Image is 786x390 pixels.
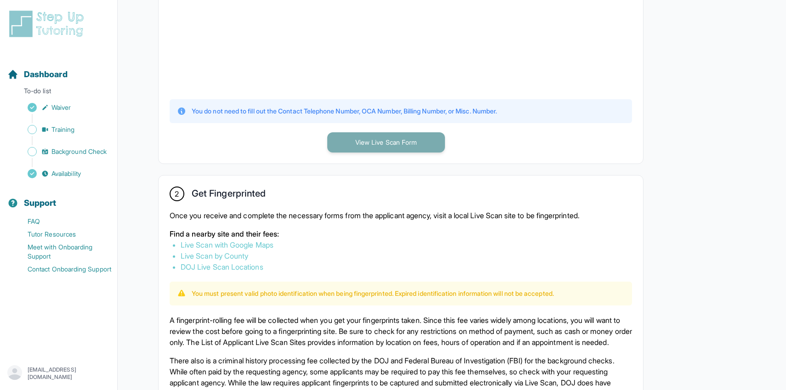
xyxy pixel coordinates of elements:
[181,240,273,249] a: Live Scan with Google Maps
[28,366,110,381] p: [EMAIL_ADDRESS][DOMAIN_NAME]
[327,132,445,153] button: View Live Scan Form
[181,251,248,260] a: Live Scan by County
[192,188,266,203] h2: Get Fingerprinted
[7,123,117,136] a: Training
[51,147,107,156] span: Background Check
[7,145,117,158] a: Background Check
[4,182,114,213] button: Support
[7,263,117,276] a: Contact Onboarding Support
[7,68,68,81] a: Dashboard
[192,107,497,116] p: You do not need to fill out the Contact Telephone Number, OCA Number, Billing Number, or Misc. Nu...
[181,262,263,271] a: DOJ Live Scan Locations
[7,167,117,180] a: Availability
[175,188,179,199] span: 2
[24,197,57,209] span: Support
[4,86,114,99] p: To-do list
[51,125,75,134] span: Training
[7,365,110,382] button: [EMAIL_ADDRESS][DOMAIN_NAME]
[7,9,89,39] img: logo
[51,169,81,178] span: Availability
[7,241,117,263] a: Meet with Onboarding Support
[7,228,117,241] a: Tutor Resources
[170,315,632,348] p: A fingerprint-rolling fee will be collected when you get your fingerprints taken. Since this fee ...
[192,289,554,298] p: You must present valid photo identification when being fingerprinted. Expired identification info...
[4,53,114,85] button: Dashboard
[7,101,117,114] a: Waiver
[327,137,445,147] a: View Live Scan Form
[7,215,117,228] a: FAQ
[24,68,68,81] span: Dashboard
[170,228,632,239] p: Find a nearby site and their fees:
[51,103,71,112] span: Waiver
[170,210,632,221] p: Once you receive and complete the necessary forms from the applicant agency, visit a local Live S...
